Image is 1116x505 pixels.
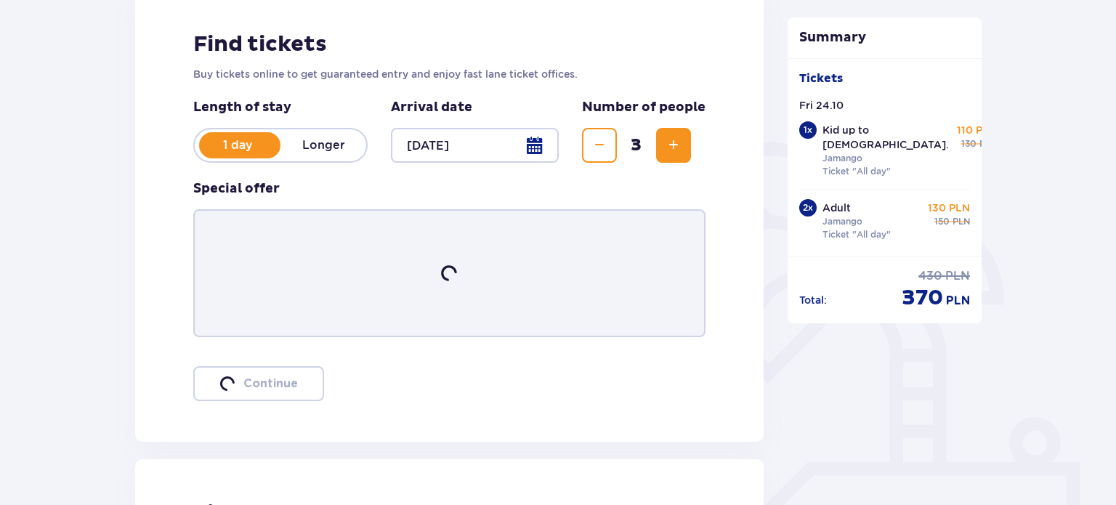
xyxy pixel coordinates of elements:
span: PLN [945,268,970,284]
p: Kid up to [DEMOGRAPHIC_DATA]. [822,123,949,152]
span: 370 [902,284,943,312]
p: Length of stay [193,99,368,116]
button: Decrease [582,128,617,163]
p: Ticket "All day" [822,165,891,178]
button: loaderContinue [193,366,324,401]
span: 130 [961,137,976,150]
p: Arrival date [391,99,472,116]
span: 3 [620,134,653,156]
p: Number of people [582,99,705,116]
p: Buy tickets online to get guaranteed entry and enjoy fast lane ticket offices. [193,67,705,81]
span: PLN [953,215,970,228]
img: loader [219,375,236,392]
p: 1 day [195,137,280,153]
p: 130 PLN [928,201,970,215]
span: PLN [946,293,970,309]
p: Continue [243,376,298,392]
p: Total : [799,293,827,307]
p: Summary [788,29,982,47]
p: Jamango [822,215,862,228]
p: 110 PLN [957,123,997,137]
p: Tickets [799,70,843,86]
div: 2 x [799,199,817,217]
p: Fri 24.10 [799,98,844,113]
p: Adult [822,201,851,215]
p: Ticket "All day" [822,228,891,241]
button: Increase [656,128,691,163]
img: loader [438,262,461,285]
span: PLN [979,137,997,150]
h2: Find tickets [193,31,705,58]
div: 1 x [799,121,817,139]
span: 150 [934,215,950,228]
p: Jamango [822,152,862,165]
span: 430 [918,268,942,284]
h3: Special offer [193,180,280,198]
p: Longer [280,137,366,153]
